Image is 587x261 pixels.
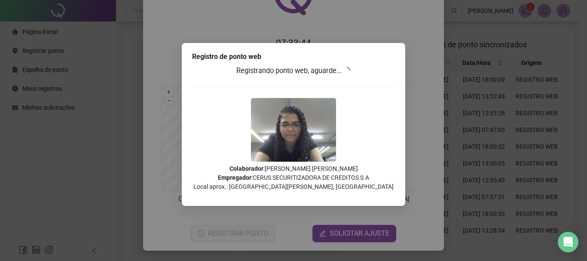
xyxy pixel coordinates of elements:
[251,98,336,162] img: 9k=
[192,52,395,62] div: Registro de ponto web
[218,174,251,181] strong: Empregador
[192,65,395,77] h3: Registrando ponto web, aguarde...
[229,165,263,172] strong: Colaborador
[342,66,352,75] span: loading
[192,164,395,191] p: : [PERSON_NAME] [PERSON_NAME] : CERUS SECURITIZADORA DE CREDITOS S.A Local aprox.: [GEOGRAPHIC_DA...
[558,232,578,252] div: Open Intercom Messenger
